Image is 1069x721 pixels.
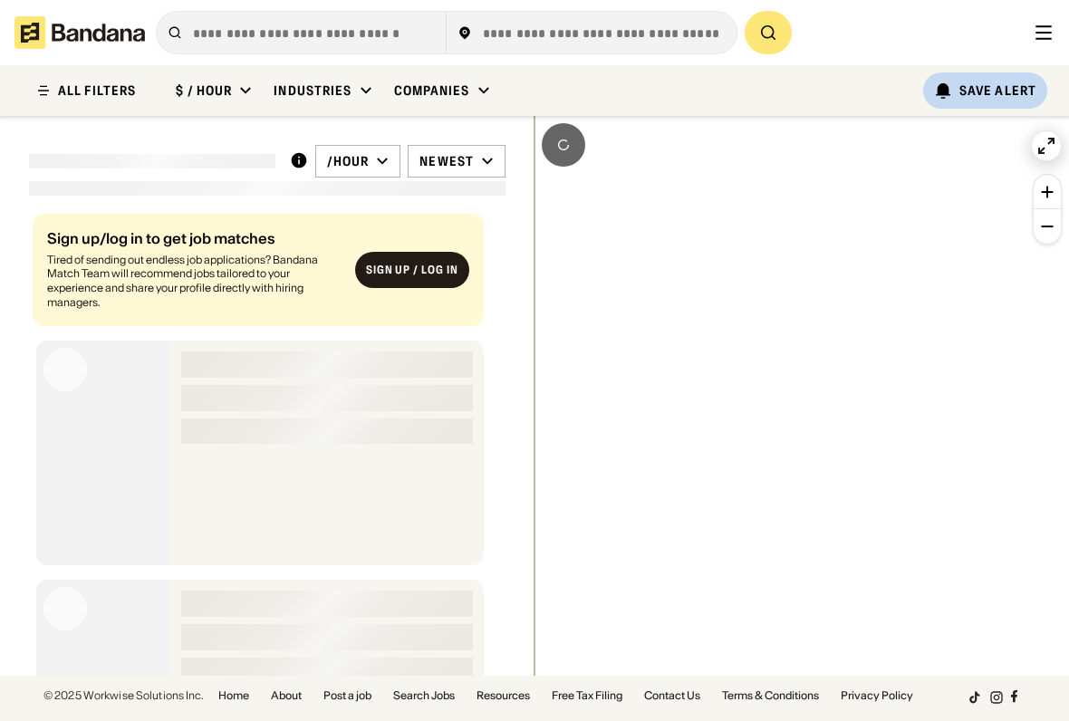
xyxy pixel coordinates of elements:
[176,82,232,99] div: $ / hour
[43,690,204,701] div: © 2025 Workwise Solutions Inc.
[477,690,530,701] a: Resources
[274,82,352,99] div: Industries
[14,16,145,49] img: Bandana logotype
[218,690,249,701] a: Home
[47,231,341,245] div: Sign up/log in to get job matches
[271,690,302,701] a: About
[841,690,913,701] a: Privacy Policy
[552,690,622,701] a: Free Tax Filing
[327,153,370,169] div: /hour
[959,82,1036,99] div: Save Alert
[393,690,455,701] a: Search Jobs
[419,153,474,169] div: Newest
[58,84,136,97] div: ALL FILTERS
[394,82,470,99] div: Companies
[644,690,700,701] a: Contact Us
[323,690,371,701] a: Post a job
[47,253,341,309] div: Tired of sending out endless job applications? Bandana Match Team will recommend jobs tailored to...
[366,263,458,277] div: Sign up / Log in
[722,690,819,701] a: Terms & Conditions
[29,207,506,697] div: grid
